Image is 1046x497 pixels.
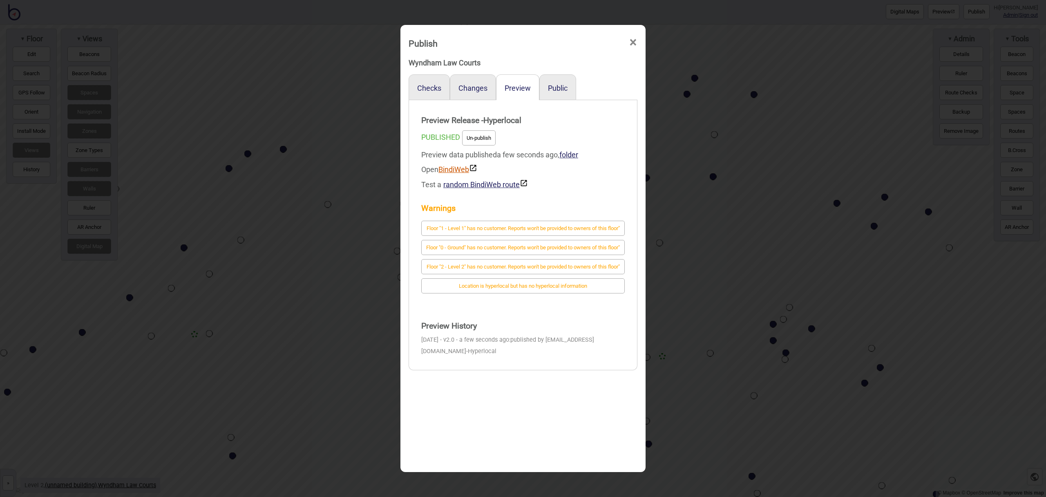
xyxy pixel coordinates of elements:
strong: Warnings [421,200,625,217]
div: Publish [409,35,438,52]
strong: Preview Release - Hyperlocal [421,112,625,129]
button: Floor "0 - Ground" has no customer. Reports won't be provided to owners of this floor" [421,240,625,255]
button: Preview [505,84,531,92]
button: Checks [417,84,441,92]
a: Location is hyperlocal but has no hyperlocal information [421,281,625,289]
a: Floor "1 - Level 1" has no customer. Reports won't be provided to owners of this floor" [421,223,625,232]
a: folder [559,150,578,159]
button: Public [548,84,568,92]
button: Un-publish [462,130,496,146]
span: × [629,29,637,56]
a: BindiWeb [438,165,477,174]
div: [DATE] - v2.0 - a few seconds ago: [421,334,625,358]
button: Floor "1 - Level 1" has no customer. Reports won't be provided to owners of this floor" [421,221,625,236]
span: PUBLISHED [421,133,460,141]
div: Wyndham Law Courts [409,56,637,70]
img: preview [469,164,477,172]
button: Changes [458,84,487,92]
img: preview [520,179,528,187]
div: Test a [421,177,625,192]
button: Floor "2 - Level 2" has no customer. Reports won't be provided to owners of this floor" [421,259,625,274]
strong: Preview History [421,318,625,334]
div: Preview data published a few seconds ago [421,148,625,192]
a: Floor "0 - Ground" has no customer. Reports won't be provided to owners of this floor" [421,242,625,251]
button: random BindiWeb route [443,179,528,189]
button: Location is hyperlocal but has no hyperlocal information [421,278,625,293]
span: , [558,150,578,159]
div: Open [421,162,625,177]
span: - Hyperlocal [466,348,496,355]
a: Floor "2 - Level 2" has no customer. Reports won't be provided to owners of this floor" [421,262,625,270]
